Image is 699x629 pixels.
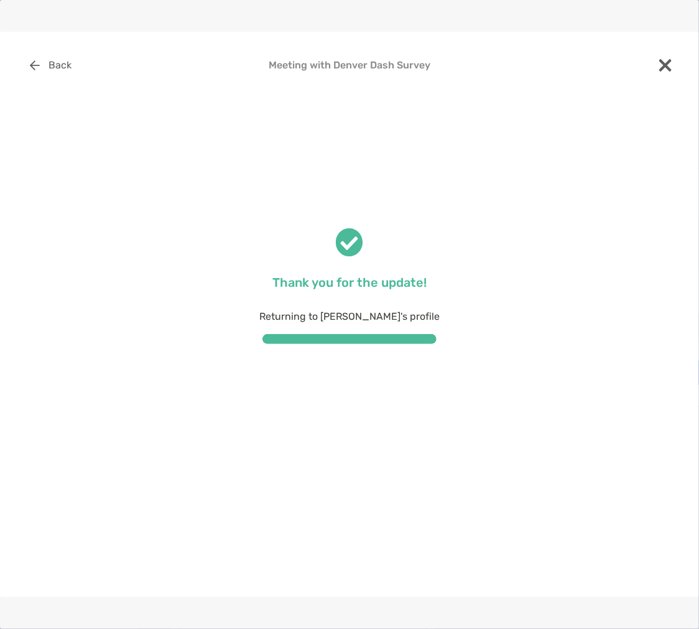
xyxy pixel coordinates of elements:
[259,309,440,324] p: Returning to [PERSON_NAME]'s profile
[659,59,672,72] img: close modal
[20,52,81,79] button: Back
[259,275,440,291] p: Thank you for the update!
[336,228,363,257] img: check success
[30,60,40,70] img: button icon
[20,59,679,71] h4: Meeting with Denver Dash Survey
